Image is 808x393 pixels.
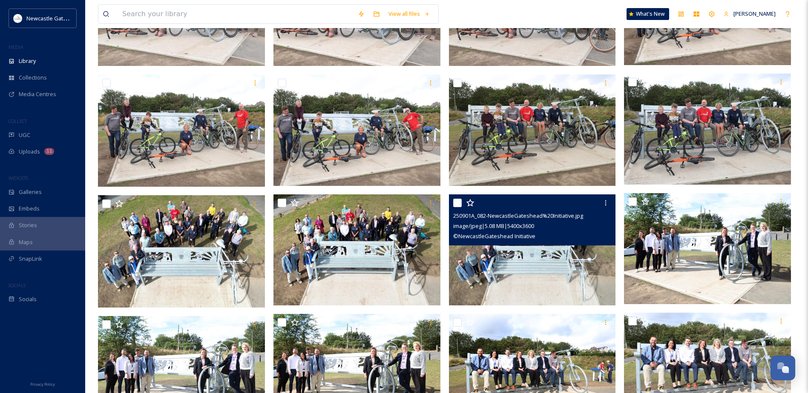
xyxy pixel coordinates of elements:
img: 250901A_084-NewcastleGateshead%20Initiative.jpg [98,195,267,308]
span: Privacy Policy [30,382,55,387]
img: 250901A_085-NewcastleGateshead%20Initiative.JPG [624,73,791,185]
span: UGC [19,131,30,139]
span: Newcastle Gateshead Initiative [26,14,105,22]
span: Media Centres [19,90,56,98]
a: [PERSON_NAME] [719,6,780,22]
span: 250901A_082-NewcastleGateshead%20Initiative.jpg [453,212,583,219]
button: Open Chat [771,356,795,380]
span: [PERSON_NAME] [733,10,776,17]
img: 250901A_088-NewcastleGateshead%20Initiative.JPG [98,74,267,187]
a: View all files [384,6,434,22]
div: 11 [44,148,54,155]
img: 250901A_083-NewcastleGateshead%20Initiative.jpg [273,194,440,305]
span: Library [19,57,36,65]
img: 250901A_087-NewcastleGateshead%20Initiative.JPG [273,74,440,186]
span: WIDGETS [9,175,28,181]
span: MEDIA [9,44,23,50]
img: DqD9wEUd_400x400.jpg [14,14,22,23]
span: Collections [19,74,47,82]
span: SOCIALS [9,282,26,288]
span: Embeds [19,205,40,213]
span: SnapLink [19,255,42,263]
span: Stories [19,221,37,229]
img: 250901A_082-NewcastleGateshead%20Initiative.jpg [449,194,616,305]
span: image/jpeg | 5.08 MB | 5400 x 3600 [453,222,534,230]
span: Maps [19,238,33,246]
img: 250901A_086-NewcastleGateshead%20Initiative.JPG [449,74,616,186]
span: Galleries [19,188,42,196]
span: COLLECT [9,118,27,124]
input: Search your library [118,5,354,23]
a: Privacy Policy [30,379,55,389]
span: Uploads [19,148,40,156]
img: 250901A_081-NewcastleGateshead%20Initiative.JPG [624,193,791,305]
a: What's New [627,8,669,20]
span: Socials [19,295,37,303]
span: © NewcastleGateshead Initiative [453,232,535,240]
